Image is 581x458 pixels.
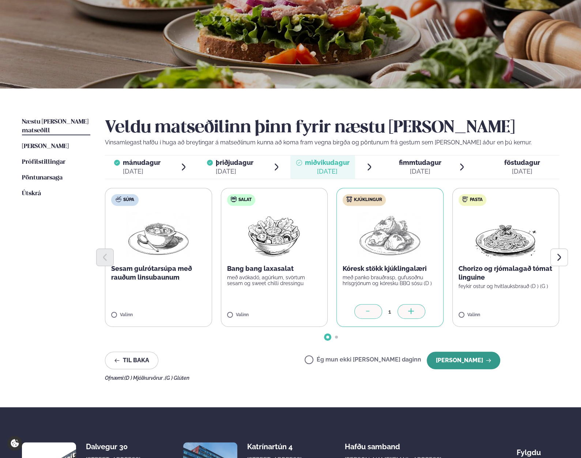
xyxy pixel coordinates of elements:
[343,264,437,273] p: Kóresk stökk kjúklingalæri
[123,167,161,176] div: [DATE]
[354,197,382,203] span: Kjúklingur
[459,264,553,282] p: Chorizo og rjómalagað tómat linguine
[335,336,338,338] span: Go to slide 2
[22,118,90,135] a: Næstu [PERSON_NAME] matseðill
[22,190,41,197] span: Útskrá
[346,196,352,202] img: chicken.svg
[7,436,22,451] a: Cookie settings
[126,212,190,258] img: Soup.png
[462,196,468,202] img: pasta.svg
[247,442,305,451] div: Katrínartún 4
[227,275,322,286] p: með avókadó, agúrkum, svörtum sesam og sweet chilli dressingu
[216,167,253,176] div: [DATE]
[22,143,69,149] span: [PERSON_NAME]
[227,264,322,273] p: Bang bang laxasalat
[111,264,206,282] p: Sesam gulrótarsúpa með rauðum linsubaunum
[399,159,441,166] span: fimmtudagur
[382,307,397,316] div: 1
[474,212,538,258] img: Spagetti.png
[504,159,540,166] span: föstudagur
[238,197,252,203] span: Salat
[105,138,559,147] p: Vinsamlegast hafðu í huga að breytingar á matseðlinum kunna að koma fram vegna birgða og pöntunum...
[22,158,65,167] a: Prófílstillingar
[165,375,189,381] span: (G ) Glúten
[550,249,568,266] button: Next slide
[22,175,63,181] span: Pöntunarsaga
[124,375,165,381] span: (D ) Mjólkurvörur ,
[345,436,400,451] span: Hafðu samband
[105,375,559,381] div: Ofnæmi:
[105,352,158,369] button: Til baka
[22,119,88,134] span: Næstu [PERSON_NAME] matseðill
[86,442,144,451] div: Dalvegur 30
[399,167,441,176] div: [DATE]
[22,159,65,165] span: Prófílstillingar
[305,167,350,176] div: [DATE]
[326,336,329,338] span: Go to slide 1
[22,174,63,182] a: Pöntunarsaga
[358,212,422,258] img: Chicken-thighs.png
[231,196,237,202] img: salad.svg
[305,159,350,166] span: miðvikudagur
[459,283,553,289] p: feykir ostur og hvítlauksbrauð (D ) (G )
[22,142,69,151] a: [PERSON_NAME]
[123,197,134,203] span: Súpa
[470,197,483,203] span: Pasta
[216,159,253,166] span: þriðjudagur
[427,352,500,369] button: [PERSON_NAME]
[123,159,161,166] span: mánudagur
[504,167,540,176] div: [DATE]
[105,118,559,138] h2: Veldu matseðilinn þinn fyrir næstu [PERSON_NAME]
[22,189,41,198] a: Útskrá
[343,275,437,286] p: með panko brauðrasp, gufusoðnu hrísgrjónum og kóresku BBQ sósu (D )
[116,196,121,202] img: soup.svg
[96,249,114,266] button: Previous slide
[242,212,306,258] img: Salad.png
